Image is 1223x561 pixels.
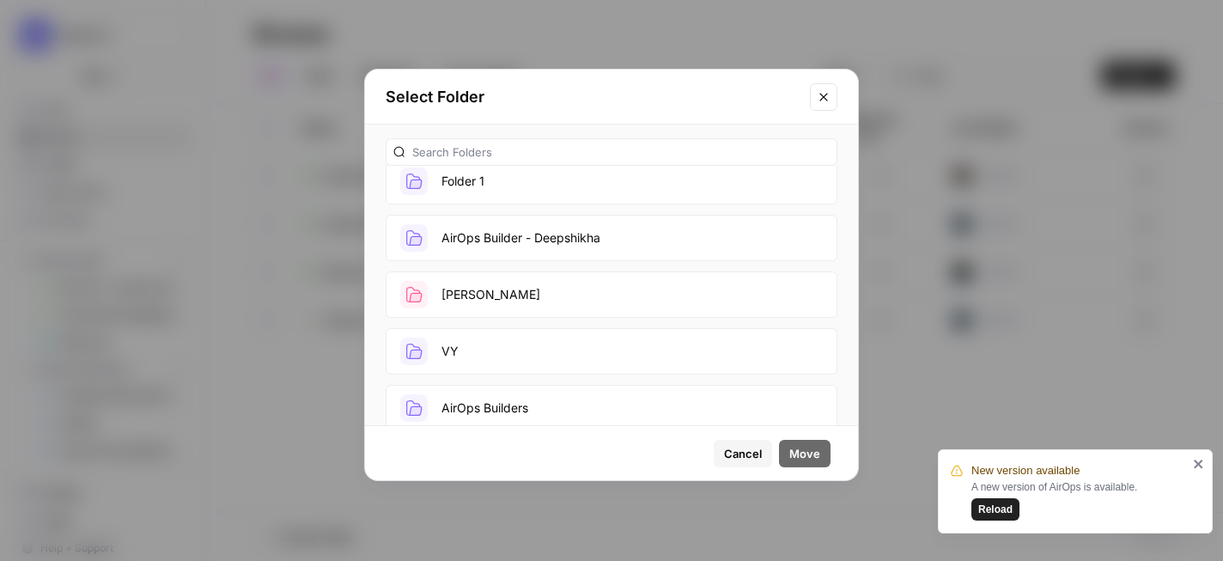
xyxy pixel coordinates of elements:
[978,502,1013,517] span: Reload
[386,158,837,204] button: Folder 1
[386,385,837,431] button: AirOps Builders
[386,85,800,109] h2: Select Folder
[386,215,837,261] button: AirOps Builder - Deepshikha
[779,440,831,467] button: Move
[714,440,772,467] button: Cancel
[1193,457,1205,471] button: close
[971,479,1188,521] div: A new version of AirOps is available.
[971,462,1080,479] span: New version available
[789,445,820,462] span: Move
[386,271,837,318] button: [PERSON_NAME]
[724,445,762,462] span: Cancel
[386,328,837,375] button: VY
[810,83,837,111] button: Close modal
[412,143,830,161] input: Search Folders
